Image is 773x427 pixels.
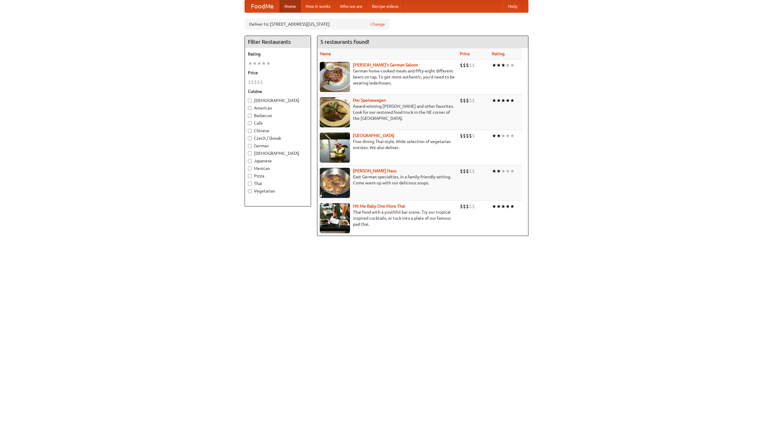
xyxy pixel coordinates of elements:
li: ★ [492,203,496,210]
label: Vegetarian [248,188,308,194]
label: Japanese [248,158,308,164]
p: Fine dining Thai-style. Wide selection of vegetarian entrées. We also deliver. [320,139,455,151]
h4: Filter Restaurants [245,36,311,48]
label: Mexican [248,165,308,171]
li: ★ [492,132,496,139]
li: $ [466,203,469,210]
a: Change [370,21,385,27]
a: How it works [301,0,335,12]
li: $ [466,132,469,139]
input: American [248,106,252,110]
ng-pluralize: 5 restaurants found! [320,39,369,45]
img: kohlhaus.jpg [320,168,350,198]
input: Thai [248,182,252,186]
li: ★ [510,203,515,210]
li: ★ [510,62,515,69]
a: Help [503,0,522,12]
label: Pizza [248,173,308,179]
li: $ [472,203,475,210]
label: Cafe [248,120,308,126]
input: Vegetarian [248,189,252,193]
img: speisewagen.jpg [320,97,350,127]
li: $ [460,62,463,69]
a: Recipe videos [367,0,403,12]
li: $ [472,97,475,104]
li: ★ [501,203,505,210]
li: $ [469,168,472,174]
input: German [248,144,252,148]
li: $ [254,79,257,85]
a: Hit Me Baby One More Thai [353,204,405,209]
li: ★ [496,168,501,174]
img: satay.jpg [320,132,350,163]
li: $ [260,79,263,85]
li: $ [472,132,475,139]
input: Mexican [248,167,252,170]
li: ★ [505,62,510,69]
input: [DEMOGRAPHIC_DATA] [248,151,252,155]
li: $ [469,203,472,210]
img: esthers.jpg [320,62,350,92]
li: $ [248,79,251,85]
li: ★ [492,97,496,104]
li: ★ [266,60,271,67]
li: ★ [496,203,501,210]
li: ★ [501,97,505,104]
li: $ [469,132,472,139]
input: Chinese [248,129,252,133]
li: $ [466,168,469,174]
a: Price [460,51,470,56]
a: FoodMe [245,0,280,12]
input: Japanese [248,159,252,163]
p: Award-winning [PERSON_NAME] and other favorites. Look for our restored food truck in the NE corne... [320,103,455,121]
input: Cafe [248,121,252,125]
label: Barbecue [248,113,308,119]
a: [PERSON_NAME]'s German Saloon [353,62,418,67]
li: ★ [505,132,510,139]
img: babythai.jpg [320,203,350,233]
li: ★ [510,132,515,139]
a: [GEOGRAPHIC_DATA] [353,133,394,138]
li: $ [463,203,466,210]
label: Chinese [248,128,308,134]
li: ★ [252,60,257,67]
a: Name [320,51,331,56]
label: [DEMOGRAPHIC_DATA] [248,97,308,104]
li: ★ [501,132,505,139]
li: ★ [496,97,501,104]
li: ★ [510,97,515,104]
p: Thai food with a youthful bar scene. Try our tropical inspired cocktails, or tuck into a plate of... [320,209,455,227]
li: $ [463,132,466,139]
a: [PERSON_NAME] Haus [353,168,396,173]
input: Barbecue [248,114,252,118]
li: $ [466,62,469,69]
li: ★ [501,62,505,69]
a: Who we are [335,0,367,12]
li: $ [460,132,463,139]
li: ★ [248,60,252,67]
a: Der Speisewagen [353,98,386,103]
li: ★ [496,132,501,139]
label: Czech / Slovak [248,135,308,141]
li: $ [460,168,463,174]
li: $ [466,97,469,104]
li: ★ [492,62,496,69]
li: $ [251,79,254,85]
a: Rating [492,51,505,56]
input: [DEMOGRAPHIC_DATA] [248,99,252,103]
li: ★ [505,203,510,210]
label: Thai [248,180,308,186]
li: ★ [492,168,496,174]
li: $ [472,168,475,174]
li: $ [463,97,466,104]
li: $ [463,62,466,69]
p: East German specialties, in a family-friendly setting. Come warm up with our delicious soups. [320,174,455,186]
li: $ [469,62,472,69]
label: German [248,143,308,149]
li: ★ [501,168,505,174]
li: ★ [505,168,510,174]
a: Home [280,0,301,12]
li: $ [460,203,463,210]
